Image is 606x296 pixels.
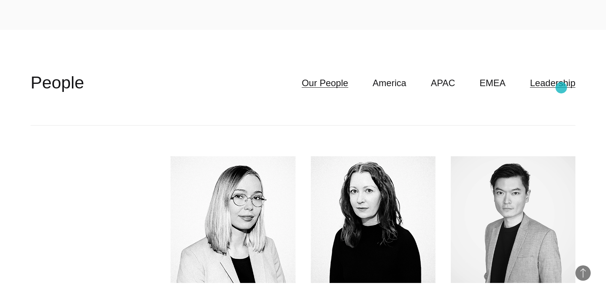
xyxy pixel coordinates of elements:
img: Walt Drkula [171,156,295,283]
a: Our People [302,76,348,90]
a: America [373,76,406,90]
img: Jen Higgins [311,156,435,283]
img: Daniel Ng [451,156,575,283]
a: EMEA [479,76,505,90]
button: Back to Top [575,265,591,281]
h2: People [31,71,84,94]
a: APAC [431,76,455,90]
a: Leadership [530,76,575,90]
